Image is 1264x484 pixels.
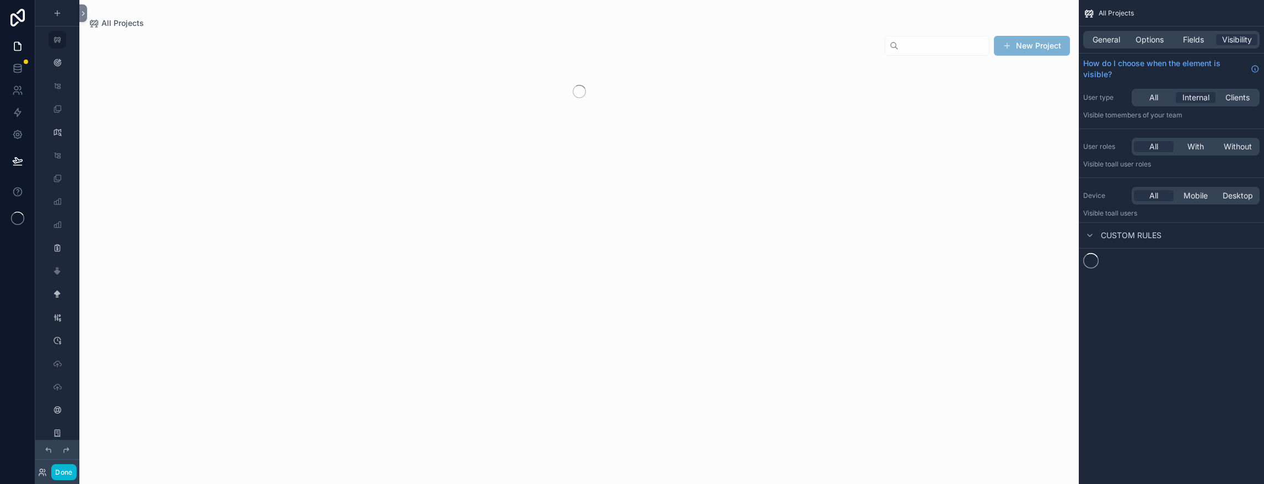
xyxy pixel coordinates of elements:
span: Clients [1225,92,1250,103]
p: Visible to [1083,160,1260,169]
span: Internal [1182,92,1209,103]
span: Desktop [1223,190,1253,201]
span: All Projects [1099,9,1134,18]
span: Members of your team [1111,111,1182,119]
span: all users [1111,209,1137,217]
span: All [1149,92,1158,103]
label: User roles [1083,142,1127,151]
button: Done [51,464,76,480]
span: With [1187,141,1204,152]
a: How do I choose when the element is visible? [1083,58,1260,80]
span: How do I choose when the element is visible? [1083,58,1246,80]
span: All user roles [1111,160,1151,168]
p: Visible to [1083,111,1260,120]
span: Options [1136,34,1164,45]
span: Visibility [1222,34,1252,45]
span: Without [1224,141,1252,152]
span: Custom rules [1101,230,1161,241]
span: All [1149,190,1158,201]
span: All [1149,141,1158,152]
span: Mobile [1184,190,1208,201]
p: Visible to [1083,209,1260,218]
span: Fields [1183,34,1204,45]
span: General [1093,34,1120,45]
label: User type [1083,93,1127,102]
label: Device [1083,191,1127,200]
